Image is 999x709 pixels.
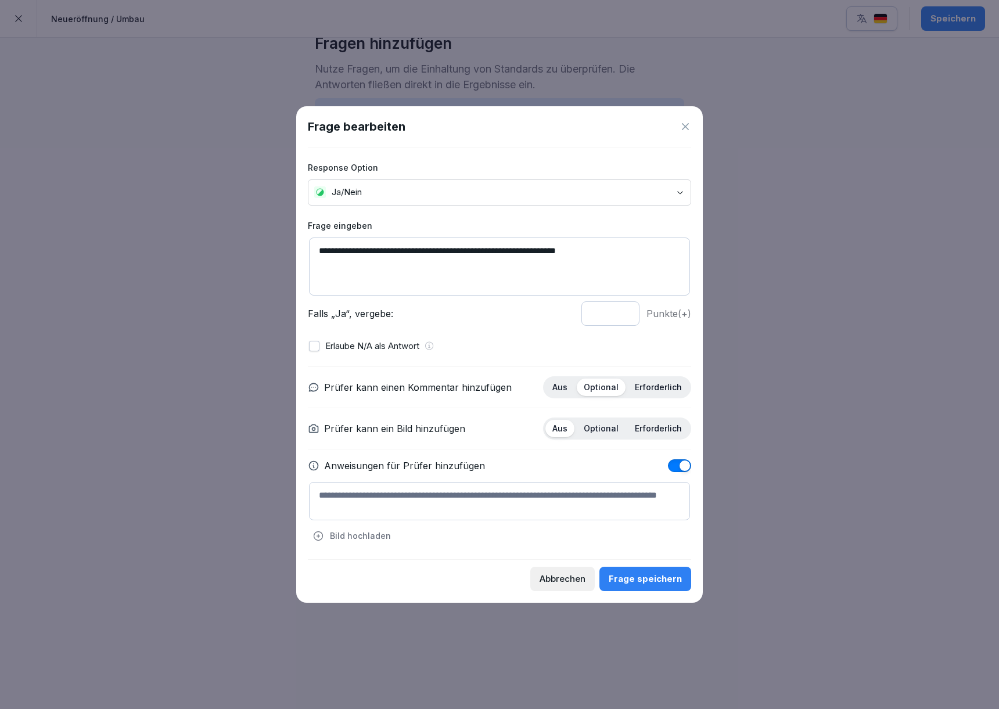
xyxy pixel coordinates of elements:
p: Erforderlich [635,382,682,393]
label: Response Option [308,161,691,174]
p: Aus [552,382,567,393]
button: Frage speichern [599,567,691,591]
p: Bild hochladen [330,530,391,542]
p: Prüfer kann ein Bild hinzufügen [324,422,465,436]
p: Aus [552,423,567,434]
p: Optional [584,382,619,393]
p: Punkte (+) [646,307,691,321]
div: Abbrechen [540,573,585,585]
p: Optional [584,423,619,434]
p: Falls „Ja“, vergebe: [308,307,574,321]
p: Erlaube N/A als Antwort [325,340,419,353]
label: Frage eingeben [308,219,691,232]
p: Erforderlich [635,423,682,434]
div: Frage speichern [609,573,682,585]
p: Anweisungen für Prüfer hinzufügen [324,459,485,473]
h1: Frage bearbeiten [308,118,405,135]
button: Abbrechen [530,567,595,591]
p: Prüfer kann einen Kommentar hinzufügen [324,380,512,394]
